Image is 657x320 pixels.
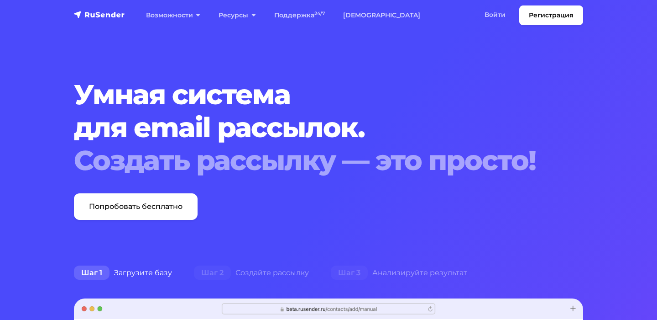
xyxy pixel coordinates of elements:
[183,264,320,282] div: Создайте рассылку
[63,264,183,282] div: Загрузите базу
[320,264,478,282] div: Анализируйте результат
[331,266,368,280] span: Шаг 3
[475,5,515,24] a: Войти
[74,144,540,177] div: Создать рассылку — это просто!
[74,78,540,177] h1: Умная система для email рассылок.
[265,6,334,25] a: Поддержка24/7
[137,6,209,25] a: Возможности
[74,10,125,19] img: RuSender
[74,193,198,220] a: Попробовать бесплатно
[74,266,109,280] span: Шаг 1
[314,11,325,16] sup: 24/7
[194,266,231,280] span: Шаг 2
[334,6,429,25] a: [DEMOGRAPHIC_DATA]
[209,6,265,25] a: Ресурсы
[519,5,583,25] a: Регистрация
